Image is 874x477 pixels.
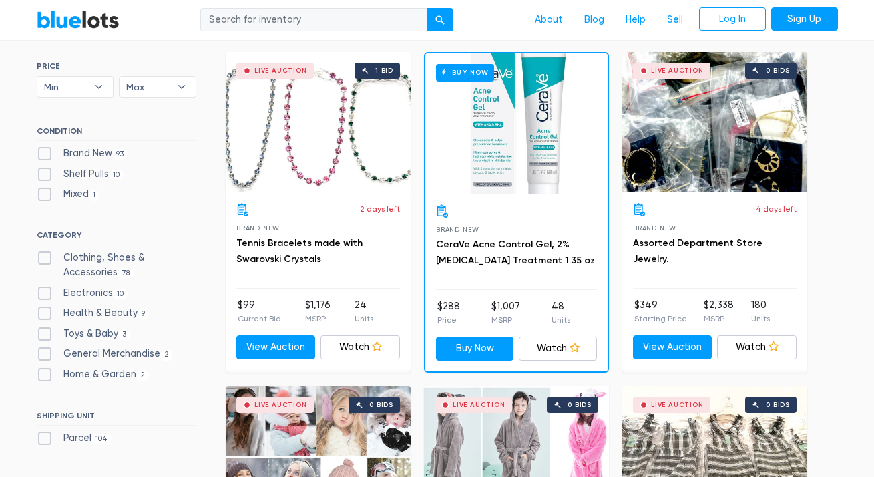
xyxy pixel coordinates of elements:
b: ▾ [85,77,113,97]
span: 10 [109,170,124,180]
a: Log In [699,7,766,31]
span: 93 [112,149,128,160]
span: Brand New [236,224,280,232]
div: 0 bids [766,402,790,408]
a: Sign Up [771,7,838,31]
p: 2 days left [360,203,400,215]
div: Live Auction [453,402,505,408]
p: Current Bid [238,313,281,325]
h6: PRICE [37,61,196,71]
label: Clothing, Shoes & Accessories [37,251,196,279]
span: 9 [138,309,150,319]
a: Watch [717,335,797,359]
span: 2 [160,350,174,361]
a: Assorted Department Store Jewelry. [633,237,762,265]
div: Live Auction [651,402,704,408]
a: View Auction [633,335,712,359]
h6: Buy Now [436,64,494,81]
label: Electronics [37,286,128,301]
b: ▾ [168,77,196,97]
div: 1 bid [375,67,393,74]
div: 0 bids [369,402,393,408]
h6: CATEGORY [37,230,196,245]
p: 4 days left [756,203,797,215]
li: $349 [634,298,687,325]
span: Brand New [633,224,676,232]
a: Buy Now [436,337,514,361]
a: CeraVe Acne Control Gel, 2% [MEDICAL_DATA] Treatment 1.35 oz [436,238,595,266]
a: Sell [656,7,694,33]
p: MSRP [305,313,331,325]
h6: CONDITION [37,126,196,141]
li: $1,176 [305,298,331,325]
a: About [524,7,574,33]
label: Brand New [37,146,128,161]
a: Blog [574,7,615,33]
div: 0 bids [766,67,790,74]
div: Live Auction [254,67,307,74]
span: Min [44,77,88,97]
a: Tennis Bracelets made with Swarovski Crystals [236,237,363,265]
a: Help [615,7,656,33]
label: General Merchandise [37,347,174,361]
a: BlueLots [37,10,120,29]
label: Health & Beauty [37,306,150,321]
label: Toys & Baby [37,327,131,341]
span: Brand New [436,226,479,233]
span: 2 [136,370,150,381]
label: Shelf Pulls [37,167,124,182]
span: 78 [118,268,134,279]
a: View Auction [236,335,316,359]
p: Units [552,314,570,326]
h6: SHIPPING UNIT [37,411,196,426]
li: $288 [437,299,460,326]
div: Live Auction [254,402,307,408]
a: Live Auction 1 bid [226,52,411,192]
label: Home & Garden [37,367,150,382]
a: Watch [519,337,597,361]
p: Units [355,313,373,325]
span: 1 [89,190,100,201]
div: 0 bids [568,402,592,408]
a: Watch [320,335,400,359]
p: Starting Price [634,313,687,325]
a: Buy Now [425,53,608,194]
div: Live Auction [651,67,704,74]
label: Parcel [37,431,112,446]
li: $2,338 [704,298,734,325]
span: 104 [91,434,112,444]
li: 48 [552,299,570,326]
li: $99 [238,298,281,325]
li: $1,007 [491,299,520,326]
a: Live Auction 0 bids [622,52,807,192]
span: 10 [113,289,128,299]
input: Search for inventory [200,8,427,32]
p: MSRP [704,313,734,325]
span: 3 [118,329,131,340]
p: MSRP [491,314,520,326]
p: Price [437,314,460,326]
label: Mixed [37,187,100,202]
span: Max [126,77,170,97]
p: Units [751,313,770,325]
li: 180 [751,298,770,325]
li: 24 [355,298,373,325]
